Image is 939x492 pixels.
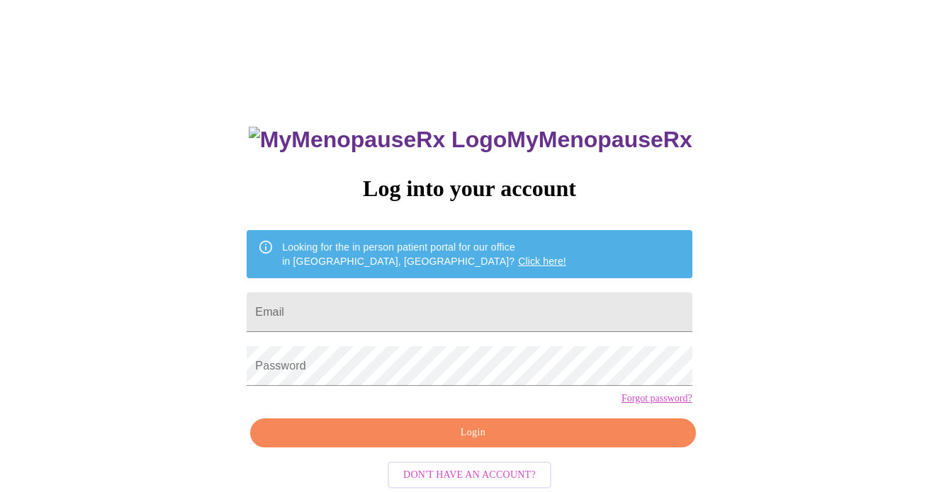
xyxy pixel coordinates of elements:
[384,467,555,479] a: Don't have an account?
[622,393,692,404] a: Forgot password?
[403,467,536,484] span: Don't have an account?
[266,424,679,442] span: Login
[518,256,566,267] a: Click here!
[249,127,507,153] img: MyMenopauseRx Logo
[249,127,692,153] h3: MyMenopauseRx
[250,418,695,447] button: Login
[247,176,692,202] h3: Log into your account
[388,462,551,489] button: Don't have an account?
[282,234,566,274] div: Looking for the in person patient portal for our office in [GEOGRAPHIC_DATA], [GEOGRAPHIC_DATA]?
